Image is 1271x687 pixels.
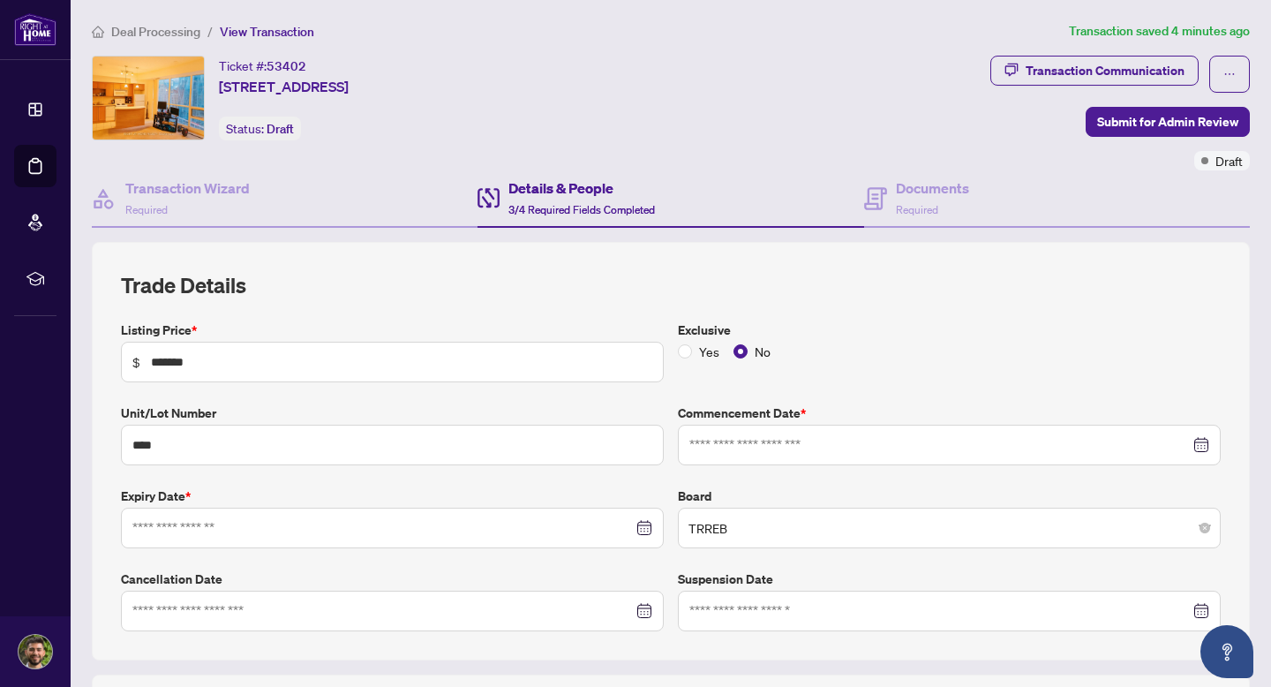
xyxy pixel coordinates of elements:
span: View Transaction [220,24,314,40]
span: $ [132,352,140,372]
span: home [92,26,104,38]
span: Required [896,203,938,216]
label: Cancellation Date [121,570,664,589]
span: [STREET_ADDRESS] [219,76,349,97]
label: Listing Price [121,321,664,340]
h4: Documents [896,177,969,199]
label: Suspension Date [678,570,1221,589]
img: logo [14,13,56,46]
img: Profile Icon [19,635,52,668]
label: Expiry Date [121,487,664,506]
h2: Trade Details [121,271,1221,299]
article: Transaction saved 4 minutes ago [1069,21,1250,42]
label: Commencement Date [678,404,1221,423]
button: Transaction Communication [990,56,1199,86]
div: Transaction Communication [1026,57,1185,85]
span: Required [125,203,168,216]
label: Exclusive [678,321,1221,340]
img: IMG-C12394635_1.jpg [93,57,204,140]
span: Draft [1215,151,1243,170]
div: Ticket #: [219,56,306,76]
h4: Transaction Wizard [125,177,250,199]
button: Open asap [1200,625,1253,678]
span: No [748,342,778,361]
span: ellipsis [1223,68,1236,80]
span: Submit for Admin Review [1097,108,1238,136]
span: Draft [267,121,294,137]
div: Status: [219,117,301,140]
span: close-circle [1200,523,1210,533]
label: Unit/Lot Number [121,404,664,423]
h4: Details & People [508,177,655,199]
label: Board [678,487,1221,506]
span: 3/4 Required Fields Completed [508,203,655,216]
button: Submit for Admin Review [1086,107,1250,137]
span: 53402 [267,58,306,74]
span: Deal Processing [111,24,200,40]
span: TRREB [688,511,1210,545]
li: / [207,21,213,42]
span: Yes [692,342,726,361]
